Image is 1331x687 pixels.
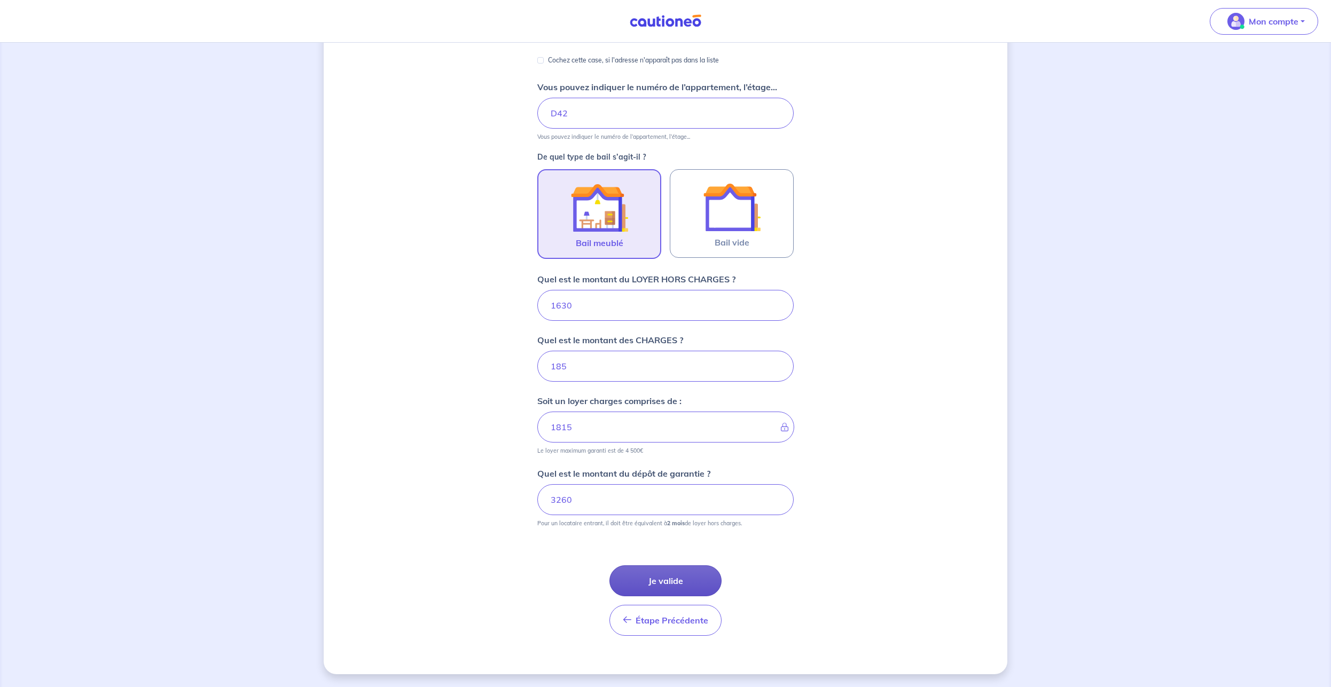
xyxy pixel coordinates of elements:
[537,334,683,346] p: Quel est le montant des CHARGES ?
[537,467,710,480] p: Quel est le montant du dépôt de garantie ?
[537,351,794,382] input: 80 €
[1210,8,1318,35] button: illu_account_valid_menu.svgMon compte
[537,519,742,527] p: Pour un locataire entrant, il doit être équivalent à de loyer hors charges.
[537,133,690,140] p: Vous pouvez indiquer le numéro de l’appartement, l’étage...
[715,236,749,249] span: Bail vide
[1249,15,1298,28] p: Mon compte
[1227,13,1244,30] img: illu_account_valid_menu.svg
[625,14,706,28] img: Cautioneo
[548,54,719,67] p: Cochez cette case, si l'adresse n'apparaît pas dans la liste
[609,605,722,636] button: Étape Précédente
[570,179,628,236] img: illu_furnished_lease.svg
[537,81,777,93] p: Vous pouvez indiquer le numéro de l’appartement, l’étage...
[609,565,722,596] button: Je valide
[537,412,794,443] input: - €
[537,484,794,515] input: 750€
[537,98,794,129] input: Appartement 2
[576,236,623,249] span: Bail meublé
[537,290,794,321] input: 750€
[537,273,735,286] p: Quel est le montant du LOYER HORS CHARGES ?
[636,615,708,626] span: Étape Précédente
[667,519,685,527] strong: 2 mois
[703,178,761,236] img: illu_empty_lease.svg
[537,447,643,454] p: Le loyer maximum garanti est de 4 500€
[537,394,682,407] p: Soit un loyer charges comprises de :
[537,153,794,161] p: De quel type de bail s’agit-il ?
